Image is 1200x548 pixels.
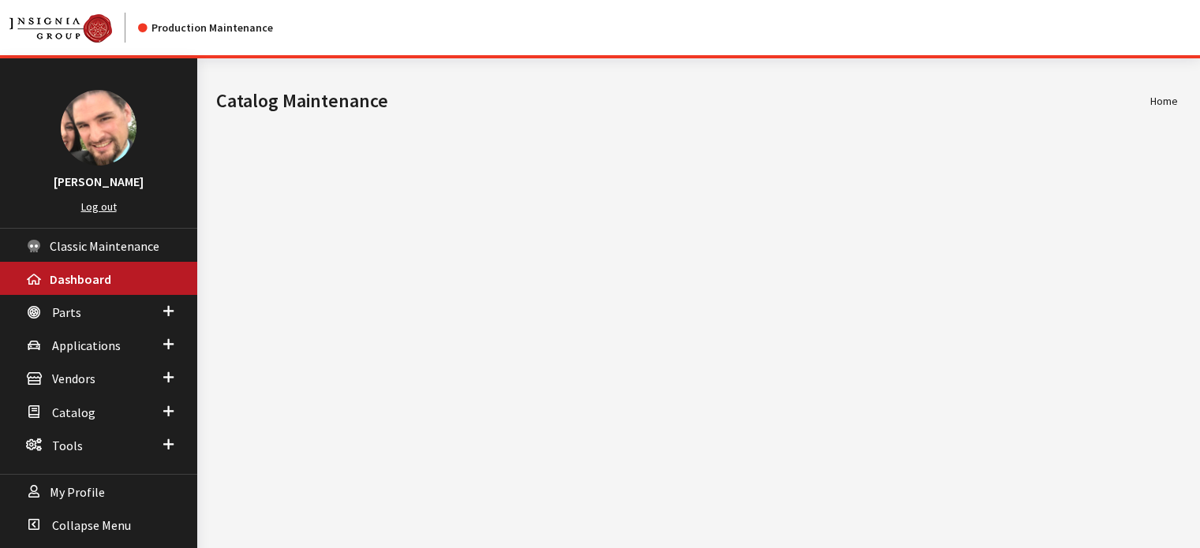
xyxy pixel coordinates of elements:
span: Vendors [52,371,95,387]
span: Catalog [52,404,95,420]
img: Jason Ludwig [61,90,136,166]
span: Parts [52,304,81,320]
h3: [PERSON_NAME] [16,172,181,191]
li: Home [1150,93,1178,110]
a: Log out [81,199,117,214]
span: Applications [52,337,121,353]
h1: Catalog Maintenance [216,87,1150,115]
span: Classic Maintenance [50,238,159,254]
span: My Profile [50,484,105,500]
span: Tools [52,438,83,453]
div: Production Maintenance [138,20,273,36]
span: Dashboard [50,271,111,287]
span: Collapse Menu [52,517,131,533]
img: Catalog Maintenance [9,14,112,43]
a: Insignia Group logo [9,13,138,43]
